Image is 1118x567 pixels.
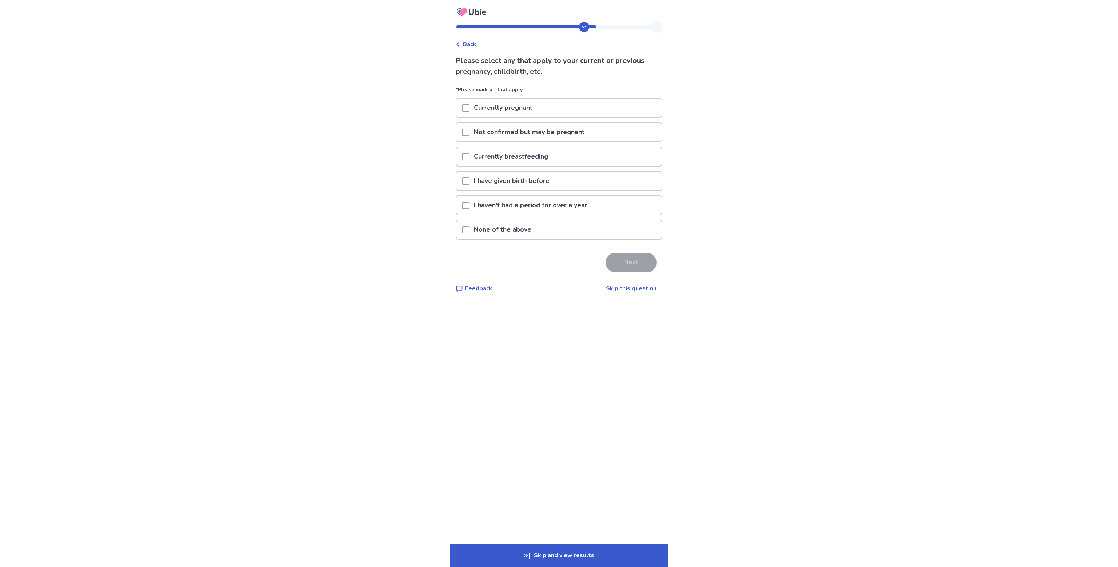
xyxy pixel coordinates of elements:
p: I haven't had a period for over a year [469,196,592,215]
p: Currently breastfeeding [469,147,552,166]
p: Currently pregnant [469,99,537,117]
p: Feedback [465,284,492,293]
p: I have given birth before [469,172,554,190]
p: Not confirmed but may be pregnant [469,123,589,141]
button: Next [606,253,657,272]
p: Please select any that apply to your current or previous pregnancy, childbirth, etc. [456,55,662,77]
a: Feedback [456,284,492,293]
p: *Please mark all that apply [456,86,662,98]
p: None of the above [469,220,536,239]
span: Back [463,40,476,49]
p: Skip and view results [450,544,668,567]
a: Skip this question [606,284,657,292]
